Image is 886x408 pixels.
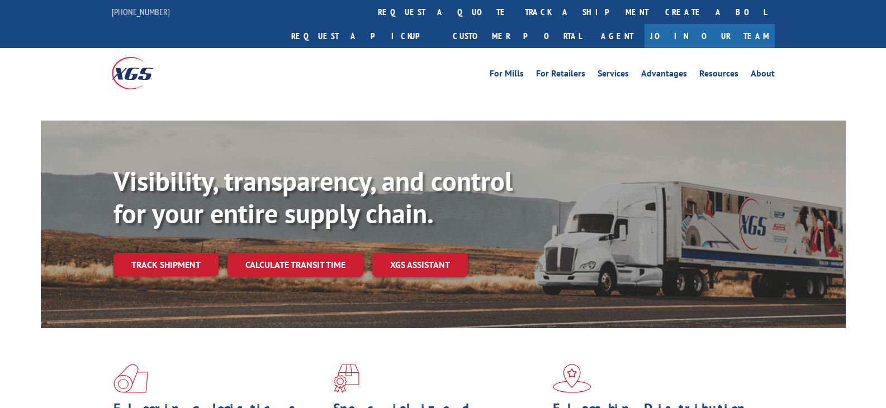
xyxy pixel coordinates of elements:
a: [PHONE_NUMBER] [112,6,170,17]
a: Join Our Team [645,24,775,48]
a: Customer Portal [444,24,590,48]
a: For Retailers [536,69,585,81]
a: Track shipment [113,253,219,276]
img: xgs-icon-focused-on-flooring-red [333,364,359,393]
img: xgs-icon-flagship-distribution-model-red [553,364,591,393]
a: Agent [590,24,645,48]
a: Services [598,69,629,81]
img: xgs-icon-total-supply-chain-intelligence-red [113,364,148,393]
a: Request a pickup [283,24,444,48]
b: Visibility, transparency, and control for your entire supply chain. [113,164,513,231]
a: XGS ASSISTANT [372,253,468,277]
a: Calculate transit time [228,253,363,277]
a: Resources [699,69,738,81]
a: Advantages [641,69,687,81]
a: About [751,69,775,81]
a: For Mills [490,69,524,81]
